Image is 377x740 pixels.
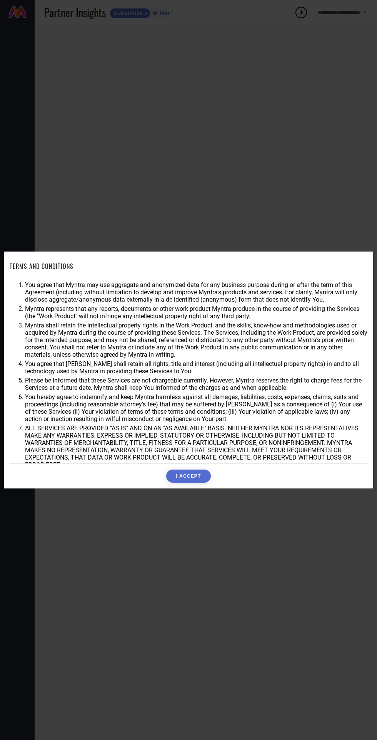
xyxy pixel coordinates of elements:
[25,393,367,423] li: You hereby agree to indemnify and keep Myntra harmless against all damages, liabilities, costs, e...
[10,262,73,271] h1: TERMS AND CONDITIONS
[25,377,367,391] li: Please be informed that these Services are not chargeable currently. However, Myntra reserves the...
[25,281,367,303] li: You agree that Myntra may use aggregate and anonymized data for any business purpose during or af...
[25,305,367,320] li: Myntra represents that any reports, documents or other work product Myntra produce in the course ...
[25,322,367,358] li: Myntra shall retain the intellectual property rights in the Work Product, and the skills, know-ho...
[25,360,367,375] li: You agree that [PERSON_NAME] shall retain all rights, title and interest (including all intellect...
[25,425,367,468] li: ALL SERVICES ARE PROVIDED "AS IS" AND ON AN "AS AVAILABLE" BASIS. NEITHER MYNTRA NOR ITS REPRESEN...
[166,470,210,483] button: I ACCEPT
